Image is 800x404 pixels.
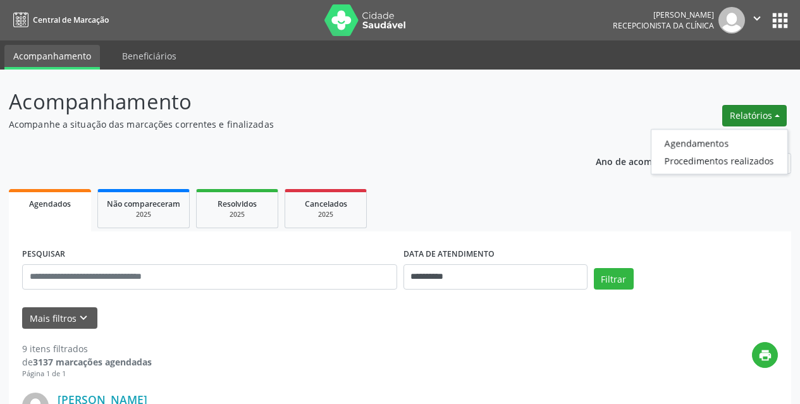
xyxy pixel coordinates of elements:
a: Acompanhamento [4,45,100,70]
p: Ano de acompanhamento [596,153,708,169]
span: Resolvidos [218,199,257,209]
a: Central de Marcação [9,9,109,30]
a: Agendamentos [651,134,787,152]
span: Central de Marcação [33,15,109,25]
img: img [718,7,745,34]
label: DATA DE ATENDIMENTO [403,245,495,264]
button:  [745,7,769,34]
div: de [22,355,152,369]
ul: Relatórios [651,129,788,174]
i: keyboard_arrow_down [77,311,90,325]
i: print [758,348,772,362]
span: Cancelados [305,199,347,209]
a: Procedimentos realizados [651,152,787,169]
div: [PERSON_NAME] [613,9,714,20]
button: apps [769,9,791,32]
button: Filtrar [594,268,634,290]
i:  [750,11,764,25]
p: Acompanhamento [9,86,557,118]
span: Recepcionista da clínica [613,20,714,31]
label: PESQUISAR [22,245,65,264]
div: 2025 [107,210,180,219]
div: 2025 [294,210,357,219]
strong: 3137 marcações agendadas [33,356,152,368]
button: Relatórios [722,105,787,126]
button: Mais filtroskeyboard_arrow_down [22,307,97,329]
p: Acompanhe a situação das marcações correntes e finalizadas [9,118,557,131]
span: Não compareceram [107,199,180,209]
span: Agendados [29,199,71,209]
div: 9 itens filtrados [22,342,152,355]
button: print [752,342,778,368]
div: Página 1 de 1 [22,369,152,379]
div: 2025 [206,210,269,219]
a: Beneficiários [113,45,185,67]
